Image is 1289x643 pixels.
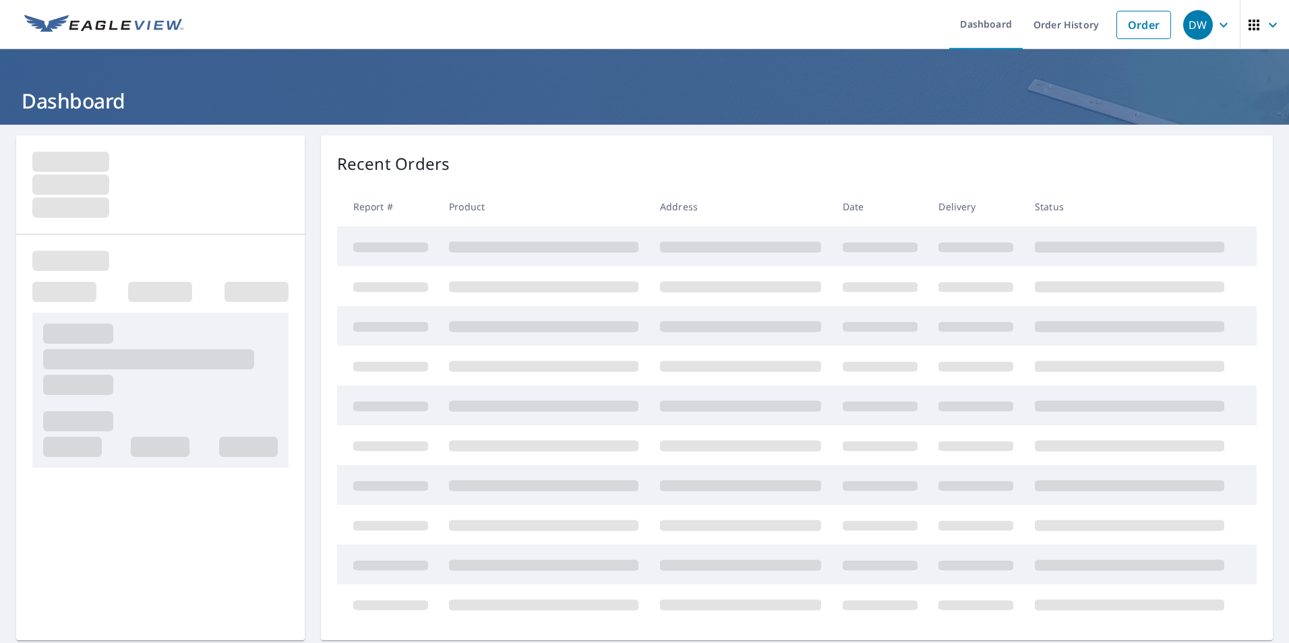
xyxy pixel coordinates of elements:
th: Address [649,187,832,226]
div: DW [1183,10,1213,40]
th: Status [1024,187,1235,226]
h1: Dashboard [16,87,1273,115]
th: Report # [337,187,439,226]
img: EV Logo [24,15,183,35]
p: Recent Orders [337,152,450,176]
a: Order [1116,11,1171,39]
th: Date [832,187,928,226]
th: Delivery [928,187,1024,226]
th: Product [438,187,649,226]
